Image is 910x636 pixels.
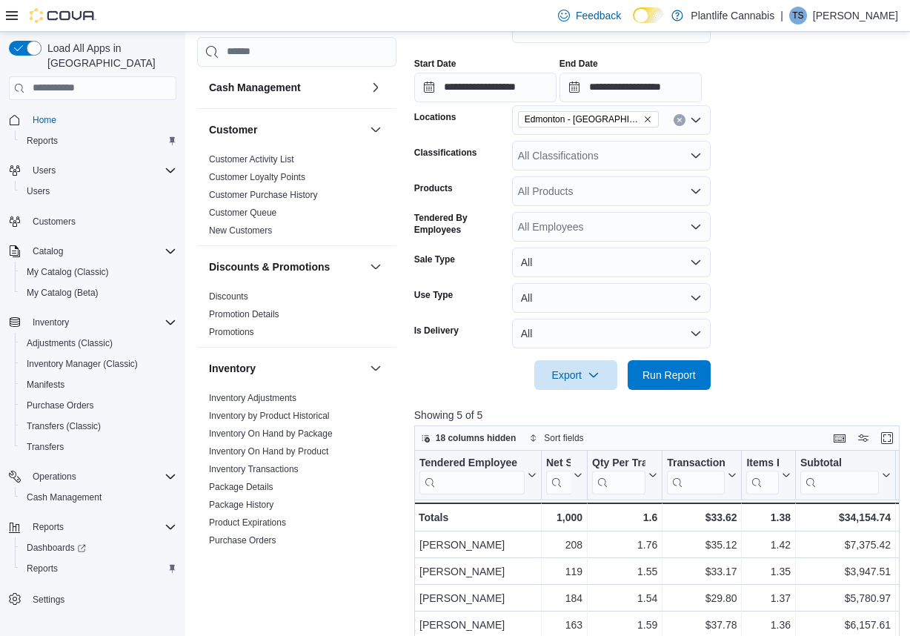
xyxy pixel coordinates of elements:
span: Reports [27,563,58,574]
a: Package Details [209,482,273,492]
a: Reports [21,560,64,577]
label: Tendered By Employees [414,212,506,236]
a: Feedback [552,1,627,30]
span: Operations [27,468,176,486]
label: Classifications [414,147,477,159]
button: Transaction Average [667,456,737,494]
button: Inventory [367,360,385,377]
div: $33.62 [667,509,737,526]
button: Cash Management [15,487,182,508]
div: Transaction Average [667,456,725,470]
div: Net Sold [546,456,571,470]
a: New Customers [209,225,272,236]
h3: Customer [209,122,257,137]
a: Inventory On Hand by Product [209,446,328,457]
label: End Date [559,58,598,70]
span: Inventory Manager (Classic) [27,358,138,370]
div: Thara Shah [789,7,807,24]
div: 1.35 [746,563,791,580]
span: Settings [33,594,64,606]
span: Reports [33,521,64,533]
a: Customers [27,213,82,231]
div: $7,375.42 [800,536,891,554]
span: Promotions [209,326,254,338]
span: Discounts [209,291,248,302]
a: Package History [209,500,273,510]
a: My Catalog (Beta) [21,284,104,302]
button: Transfers [15,437,182,457]
button: Customer [367,121,385,139]
div: 184 [546,589,582,607]
button: Cash Management [209,80,364,95]
button: Tendered Employee [419,456,537,494]
button: Users [3,160,182,181]
button: All [512,319,711,348]
span: Run Report [642,368,696,382]
div: Items Per Transaction [746,456,779,494]
button: Export [534,360,617,390]
div: 1.38 [746,509,791,526]
a: Dashboards [15,537,182,558]
span: Purchase Orders [21,397,176,414]
span: Users [27,162,176,179]
div: Tendered Employee [419,456,525,494]
h3: Inventory [209,361,256,376]
span: Inventory On Hand by Product [209,445,328,457]
a: Dashboards [21,539,92,557]
span: Customer Queue [209,207,276,219]
div: 1.54 [592,589,657,607]
div: Subtotal [800,456,879,494]
input: Dark Mode [633,7,664,23]
div: 1.59 [592,616,657,634]
button: Net Sold [546,456,582,494]
a: Transfers (Classic) [21,417,107,435]
a: Promotions [209,327,254,337]
button: Manifests [15,374,182,395]
div: 1.42 [746,536,791,554]
button: Qty Per Transaction [592,456,657,494]
p: | [780,7,783,24]
button: Adjustments (Classic) [15,333,182,354]
span: Edmonton - [GEOGRAPHIC_DATA] [525,112,640,127]
p: [PERSON_NAME] [813,7,898,24]
button: Discounts & Promotions [367,258,385,276]
div: $33.17 [667,563,737,580]
button: Transfers (Classic) [15,416,182,437]
span: Dashboards [27,542,86,554]
input: Press the down key to open a popover containing a calendar. [559,73,702,102]
span: Transfers [27,441,64,453]
button: Open list of options [690,185,702,197]
span: Inventory [33,317,69,328]
h3: Cash Management [209,80,301,95]
span: Package Details [209,481,273,493]
span: Purchase Orders [27,400,94,411]
a: Cash Management [21,488,107,506]
span: Cash Management [21,488,176,506]
p: Showing 5 of 5 [414,408,905,423]
span: Adjustments (Classic) [21,334,176,352]
span: Manifests [27,379,64,391]
a: Users [21,182,56,200]
button: My Catalog (Beta) [15,282,182,303]
a: Transfers [21,438,70,456]
span: Reports [27,135,58,147]
button: Reports [27,518,70,536]
div: Inventory [197,389,396,591]
span: Export [543,360,608,390]
div: Tendered Employee [419,456,525,470]
div: $34,154.74 [800,509,891,526]
span: Purchase Orders [209,534,276,546]
span: Inventory by Product Historical [209,410,330,422]
button: All [512,283,711,313]
a: Inventory Manager (Classic) [21,355,144,373]
button: My Catalog (Classic) [15,262,182,282]
span: Inventory On Hand by Package [209,428,333,440]
span: My Catalog (Beta) [27,287,99,299]
button: Catalog [27,242,69,260]
span: Operations [33,471,76,483]
div: 1.37 [746,589,791,607]
div: Customer [197,150,396,245]
label: Is Delivery [414,325,459,337]
label: Use Type [414,289,453,301]
button: Open list of options [690,114,702,126]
